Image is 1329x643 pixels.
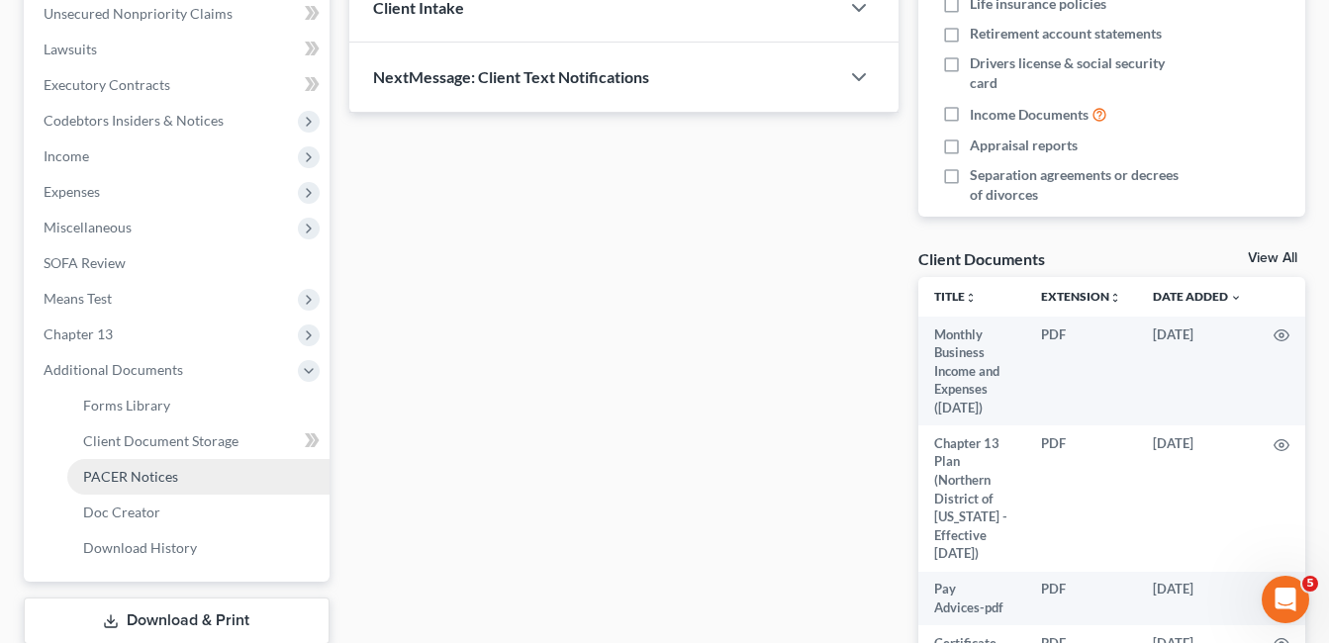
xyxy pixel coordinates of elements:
span: Income [44,147,89,164]
td: [DATE] [1137,572,1258,626]
i: unfold_more [1109,292,1121,304]
span: Forms Library [83,397,170,413]
span: Expenses [44,183,100,200]
a: Date Added expand_more [1153,289,1242,304]
span: Retirement account statements [970,24,1162,44]
td: PDF [1025,572,1137,626]
td: PDF [1025,317,1137,425]
td: Chapter 13 Plan (Northern District of [US_STATE] - Effective [DATE]) [918,425,1025,571]
a: Lawsuits [28,32,330,67]
span: Income Documents [970,105,1089,125]
span: Drivers license & social security card [970,53,1191,93]
span: Codebtors Insiders & Notices [44,112,224,129]
a: PACER Notices [67,459,330,495]
td: [DATE] [1137,317,1258,425]
a: Doc Creator [67,495,330,530]
td: [DATE] [1137,425,1258,571]
i: expand_more [1230,292,1242,304]
iframe: Intercom live chat [1262,576,1309,623]
span: Chapter 13 [44,325,113,342]
span: Doc Creator [83,504,160,520]
a: Extensionunfold_more [1041,289,1121,304]
span: Client Document Storage [83,432,238,449]
span: Executory Contracts [44,76,170,93]
a: Executory Contracts [28,67,330,103]
a: Forms Library [67,388,330,423]
span: NextMessage: Client Text Notifications [373,67,649,86]
span: Lawsuits [44,41,97,57]
a: Titleunfold_more [934,289,977,304]
td: Pay Advices-pdf [918,572,1025,626]
span: Unsecured Nonpriority Claims [44,5,233,22]
span: Means Test [44,290,112,307]
span: Separation agreements or decrees of divorces [970,165,1191,205]
a: SOFA Review [28,245,330,281]
i: unfold_more [965,292,977,304]
td: Monthly Business Income and Expenses ([DATE]) [918,317,1025,425]
span: Download History [83,539,197,556]
span: 5 [1302,576,1318,592]
span: PACER Notices [83,468,178,485]
span: Appraisal reports [970,136,1078,155]
a: Client Document Storage [67,423,330,459]
a: Download History [67,530,330,566]
span: Additional Documents [44,361,183,378]
a: View All [1248,251,1297,265]
span: SOFA Review [44,254,126,271]
td: PDF [1025,425,1137,571]
div: Client Documents [918,248,1045,269]
span: Miscellaneous [44,219,132,235]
